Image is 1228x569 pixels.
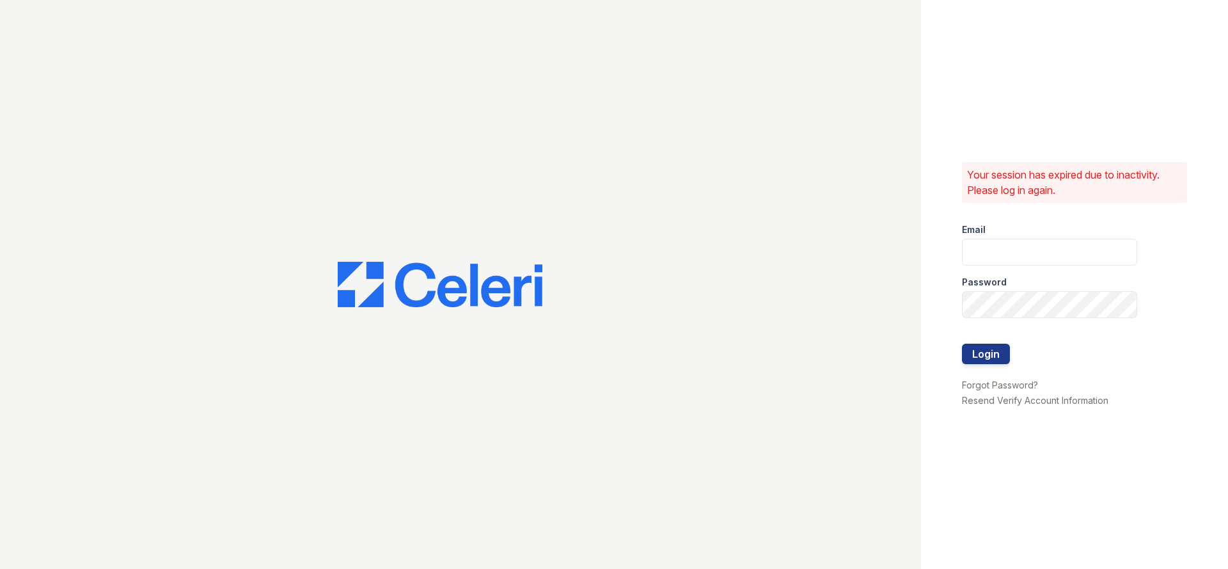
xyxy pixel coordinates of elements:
p: Your session has expired due to inactivity. Please log in again. [967,167,1182,198]
button: Login [962,344,1010,364]
a: Resend Verify Account Information [962,395,1108,406]
label: Email [962,223,986,236]
label: Password [962,276,1007,289]
a: Forgot Password? [962,380,1038,390]
img: CE_Logo_Blue-a8612792a0a2168367f1c8372b55b34899dd931a85d93a1a3d3e32e68fde9ad4.png [338,262,542,308]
